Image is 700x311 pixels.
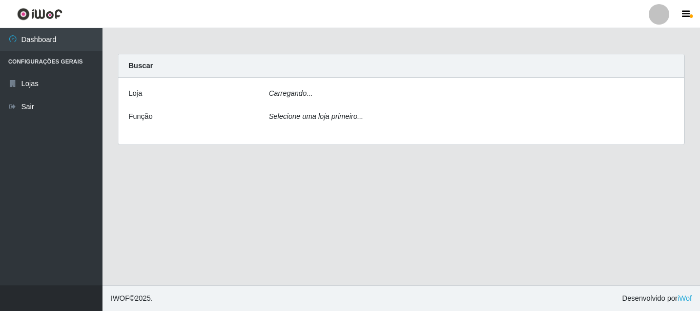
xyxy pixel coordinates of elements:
[269,89,313,97] i: Carregando...
[269,112,363,120] i: Selecione uma loja primeiro...
[129,111,153,122] label: Função
[111,294,130,302] span: IWOF
[129,88,142,99] label: Loja
[129,61,153,70] strong: Buscar
[677,294,692,302] a: iWof
[17,8,63,20] img: CoreUI Logo
[622,293,692,304] span: Desenvolvido por
[111,293,153,304] span: © 2025 .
